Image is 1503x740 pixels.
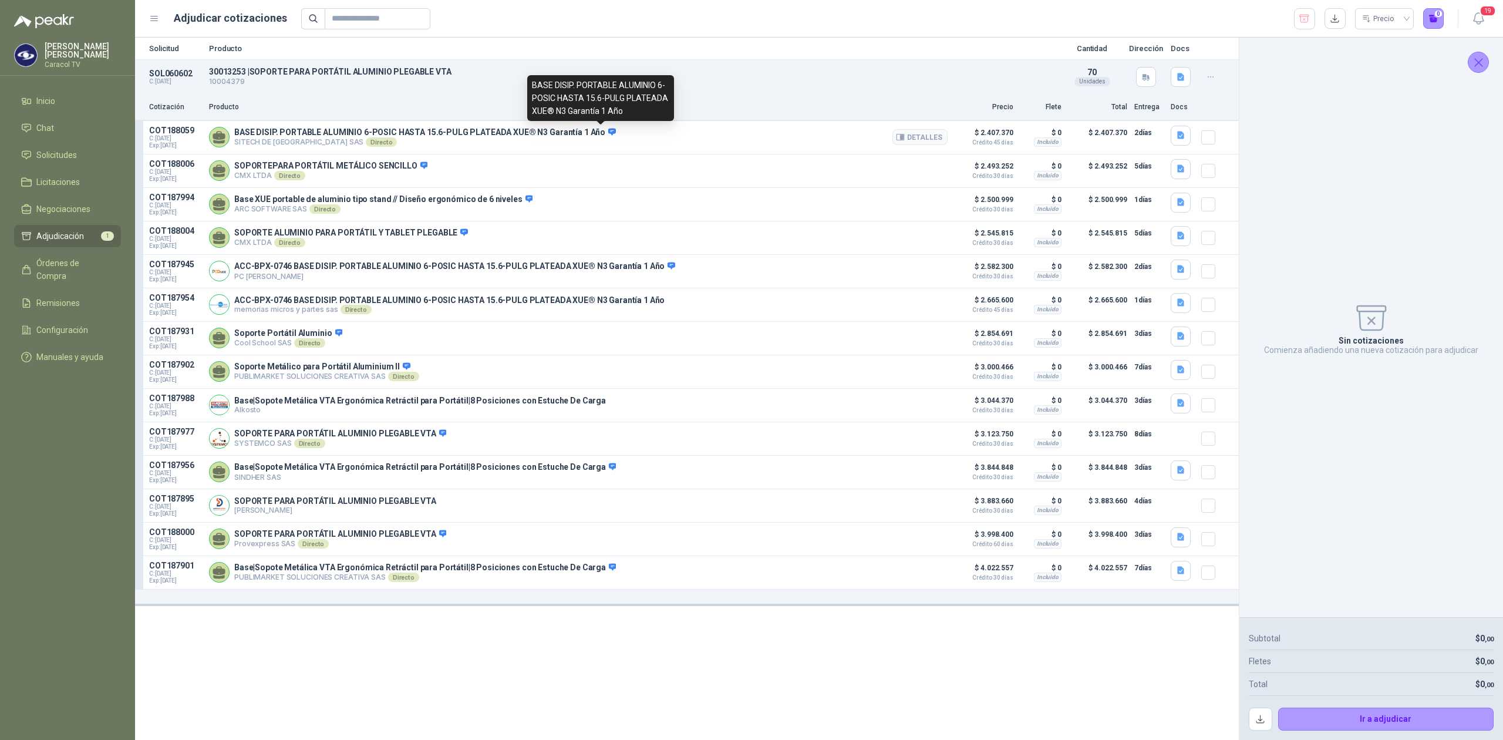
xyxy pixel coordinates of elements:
p: Sin cotizaciones [1339,336,1404,345]
div: Directo [294,338,325,348]
p: $ 0 [1020,159,1061,173]
p: $ 4.022.557 [1069,561,1127,584]
span: ,00 [1485,681,1494,689]
p: $ 3.044.370 [955,393,1013,413]
span: Adjudicación [36,230,84,243]
span: Exp: [DATE] [149,243,202,250]
p: $ 2.545.815 [1069,226,1127,250]
span: Crédito 30 días [955,508,1013,514]
div: Incluido [1034,271,1061,281]
p: $ 2.407.370 [955,126,1013,146]
span: Crédito 60 días [955,541,1013,547]
p: Base|Sopote Metálica VTA Ergonómica Retráctil para Portátil|8 Posiciones con Estuche De Carga [234,563,616,573]
a: Adjudicación1 [14,225,121,247]
p: $ 0 [1020,393,1061,408]
img: Company Logo [210,496,229,515]
span: C: [DATE] [149,269,202,276]
p: SINDHER SAS [234,473,616,482]
p: $ 3.044.370 [1069,393,1127,417]
p: COT187901 [149,561,202,570]
div: Incluido [1034,472,1061,482]
div: Directo [274,238,305,247]
span: 0 [1480,634,1494,643]
p: $ 3.000.466 [955,360,1013,380]
p: SOPORTE ALUMINIO PARA PORTÁTIL Y TABLET PLEGABLE [234,228,468,238]
span: Crédito 30 días [955,274,1013,280]
div: Directo [341,305,372,314]
p: Producto [209,45,1056,52]
div: BASE DISIP. PORTABLE ALUMINIO 6-POSIC HASTA 15.6-PULG PLATEADA XUE® N3 Garantía 1 Año [527,75,674,121]
p: $ 3.998.400 [955,527,1013,547]
span: Exp: [DATE] [149,410,202,417]
p: 3 días [1134,527,1164,541]
p: COT187956 [149,460,202,470]
p: $ 2.500.999 [955,193,1013,213]
a: Remisiones [14,292,121,314]
p: $ 0 [1020,561,1061,575]
p: $ 0 [1020,427,1061,441]
p: 4 días [1134,494,1164,508]
p: SOPORTE PARA PORTÁTIL ALUMINIO PLEGABLE VTA [234,429,446,439]
p: C: [DATE] [149,78,202,85]
p: $ 3.883.660 [955,494,1013,514]
button: 0 [1423,8,1444,29]
p: COT187954 [149,293,202,302]
div: Incluido [1034,137,1061,147]
span: Exp: [DATE] [149,510,202,517]
p: $ 0 [1020,126,1061,140]
p: 7 días [1134,360,1164,374]
p: 30013253 | SOPORTE PARA PORTÁTIL ALUMINIO PLEGABLE VTA [209,67,1056,76]
img: Logo peakr [14,14,74,28]
span: Exp: [DATE] [149,376,202,384]
p: SYSTEMCO SAS [234,439,446,448]
p: $ 3.123.750 [955,427,1013,447]
p: Cotización [149,102,202,113]
span: Crédito 30 días [955,575,1013,581]
p: 3 días [1134,393,1164,408]
a: Solicitudes [14,144,121,166]
p: SOL060602 [149,69,202,78]
span: ,00 [1485,635,1494,643]
p: PC [PERSON_NAME] [234,272,675,281]
p: $ 0 [1020,360,1061,374]
span: Crédito 30 días [955,240,1013,246]
p: Cantidad [1063,45,1121,52]
p: PUBLIMARKET SOLUCIONES CREATIVA SAS [234,372,419,381]
p: 8 días [1134,427,1164,441]
p: COT187977 [149,427,202,436]
div: Incluido [1034,305,1061,314]
div: Incluido [1034,439,1061,448]
span: C: [DATE] [149,302,202,310]
p: Entrega [1134,102,1164,113]
span: Exp: [DATE] [149,343,202,350]
span: Exp: [DATE] [149,477,202,484]
img: Company Logo [210,429,229,448]
span: Crédito 30 días [955,408,1013,413]
a: Licitaciones [14,171,121,193]
button: 19 [1468,8,1489,29]
div: Incluido [1034,506,1061,515]
span: Solicitudes [36,149,77,162]
p: 2 días [1134,260,1164,274]
p: 2 días [1134,126,1164,140]
span: Crédito 45 días [955,307,1013,313]
span: Chat [36,122,54,134]
p: Solicitud [149,45,202,52]
a: Inicio [14,90,121,112]
p: Dirección [1128,45,1164,52]
span: C: [DATE] [149,403,202,410]
div: Incluido [1034,539,1061,549]
p: Precio [955,102,1013,113]
p: 1 días [1134,193,1164,207]
div: Incluido [1034,204,1061,214]
p: COT187895 [149,494,202,503]
p: COT187902 [149,360,202,369]
p: COT188004 [149,226,202,236]
p: [PERSON_NAME] [PERSON_NAME] [45,42,121,59]
a: Chat [14,117,121,139]
button: Cerrar [1468,52,1489,73]
p: SOPORTE PARA PORTÁTIL ALUMINIO PLEGABLE VTA [234,496,436,506]
img: Company Logo [15,44,37,66]
span: Manuales y ayuda [36,351,103,364]
p: $ 2.493.252 [955,159,1013,179]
